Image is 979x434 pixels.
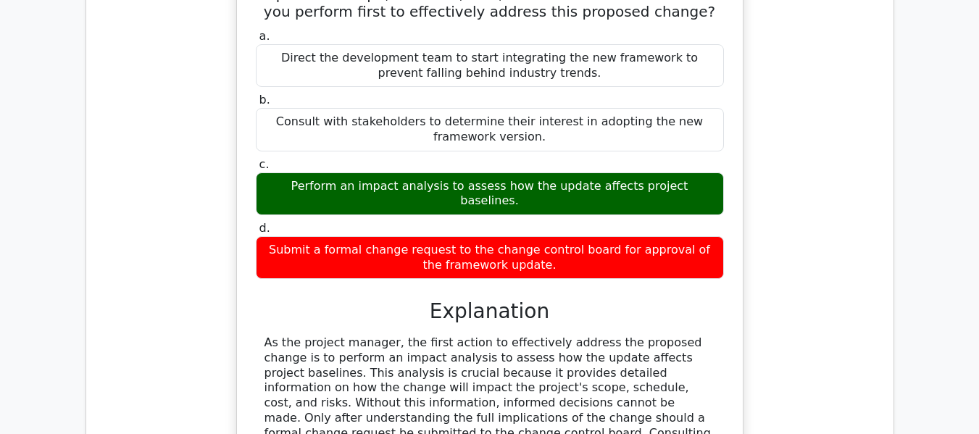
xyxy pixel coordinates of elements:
div: Submit a formal change request to the change control board for approval of the framework update. [256,236,724,280]
h3: Explanation [264,299,715,324]
span: a. [259,29,270,43]
span: c. [259,157,270,171]
div: Perform an impact analysis to assess how the update affects project baselines. [256,172,724,216]
span: d. [259,221,270,235]
div: Direct the development team to start integrating the new framework to prevent falling behind indu... [256,44,724,88]
span: b. [259,93,270,107]
div: Consult with stakeholders to determine their interest in adopting the new framework version. [256,108,724,151]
